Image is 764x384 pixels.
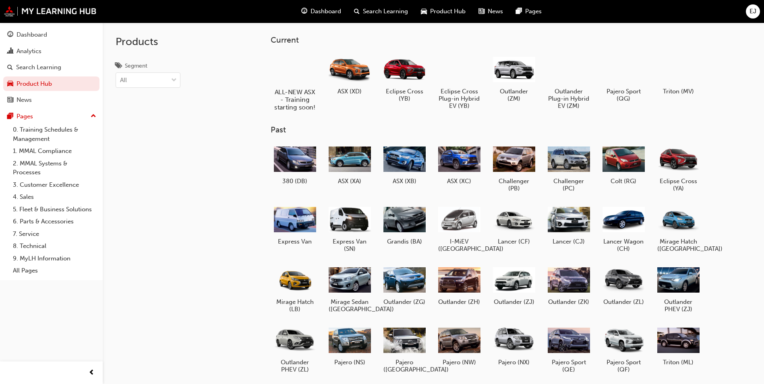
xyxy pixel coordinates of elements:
[438,359,480,366] h5: Pajero (NW)
[438,238,480,252] h5: I-MiEV ([GEOGRAPHIC_DATA])
[171,75,177,86] span: down-icon
[545,202,593,248] a: Lancer (CJ)
[380,322,429,376] a: Pajero ([GEOGRAPHIC_DATA])
[380,51,429,105] a: Eclipse Cross (YB)
[493,178,535,192] h5: Challenger (PB)
[10,191,99,203] a: 4. Sales
[116,35,180,48] h2: Products
[599,322,648,376] a: Pajero Sport (QF)
[383,88,426,102] h5: Eclipse Cross (YB)
[354,6,360,17] span: search-icon
[3,109,99,124] button: Pages
[7,97,13,104] span: news-icon
[329,359,371,366] h5: Pajero (NS)
[654,141,702,195] a: Eclipse Cross (YA)
[10,145,99,157] a: 1. MMAL Compliance
[325,262,374,316] a: Mirage Sedan ([GEOGRAPHIC_DATA])
[10,264,99,277] a: All Pages
[10,252,99,265] a: 9. MyLH Information
[545,262,593,309] a: Outlander (ZK)
[3,27,99,42] a: Dashboard
[603,178,645,185] h5: Colt (RG)
[329,178,371,185] h5: ASX (XA)
[509,3,548,20] a: pages-iconPages
[603,298,645,306] h5: Outlander (ZL)
[599,141,648,188] a: Colt (RG)
[271,322,319,376] a: Outlander PHEV (ZL)
[274,178,316,185] h5: 380 (DB)
[325,141,374,188] a: ASX (XA)
[488,7,503,16] span: News
[490,202,538,248] a: Lancer (CF)
[435,262,483,309] a: Outlander (ZH)
[16,63,61,72] div: Search Learning
[10,240,99,252] a: 8. Technical
[4,6,97,17] img: mmal
[478,6,484,17] span: news-icon
[383,178,426,185] h5: ASX (XB)
[438,178,480,185] h5: ASX (XC)
[7,81,13,88] span: car-icon
[329,238,371,252] h5: Express Van (SN)
[10,124,99,145] a: 0. Training Schedules & Management
[274,238,316,245] h5: Express Van
[3,60,99,75] a: Search Learning
[7,64,13,71] span: search-icon
[271,35,728,45] h3: Current
[271,51,319,112] a: ALL-NEW ASX - Training starting soon!
[599,262,648,309] a: Outlander (ZL)
[7,31,13,39] span: guage-icon
[421,6,427,17] span: car-icon
[301,6,307,17] span: guage-icon
[603,238,645,252] h5: Lancer Wagon (CH)
[380,202,429,248] a: Grandis (BA)
[435,202,483,256] a: I-MiEV ([GEOGRAPHIC_DATA])
[3,44,99,59] a: Analytics
[525,7,542,16] span: Pages
[654,262,702,316] a: Outlander PHEV (ZJ)
[311,7,341,16] span: Dashboard
[380,262,429,309] a: Outlander (ZG)
[548,88,590,109] h5: Outlander Plug-in Hybrid EV (ZM)
[657,238,700,252] h5: Mirage Hatch ([GEOGRAPHIC_DATA])
[545,141,593,195] a: Challenger (PC)
[430,7,466,16] span: Product Hub
[3,76,99,91] a: Product Hub
[3,93,99,107] a: News
[435,51,483,112] a: Eclipse Cross Plug-in Hybrid EV (YB)
[438,88,480,109] h5: Eclipse Cross Plug-in Hybrid EV (YB)
[91,111,96,122] span: up-icon
[17,112,33,121] div: Pages
[383,359,426,373] h5: Pajero ([GEOGRAPHIC_DATA])
[383,238,426,245] h5: Grandis (BA)
[654,51,702,98] a: Triton (MV)
[472,3,509,20] a: news-iconNews
[3,26,99,109] button: DashboardAnalyticsSearch LearningProduct HubNews
[271,202,319,248] a: Express Van
[603,359,645,373] h5: Pajero Sport (QF)
[493,298,535,306] h5: Outlander (ZJ)
[490,262,538,309] a: Outlander (ZJ)
[120,76,127,85] div: All
[325,51,374,98] a: ASX (XD)
[516,6,522,17] span: pages-icon
[435,141,483,188] a: ASX (XC)
[329,88,371,95] h5: ASX (XD)
[438,298,480,306] h5: Outlander (ZH)
[380,141,429,188] a: ASX (XB)
[599,51,648,105] a: Pajero Sport (QG)
[490,141,538,195] a: Challenger (PB)
[746,4,760,19] button: EJ
[17,30,47,39] div: Dashboard
[10,179,99,191] a: 3. Customer Excellence
[325,322,374,369] a: Pajero (NS)
[7,113,13,120] span: pages-icon
[10,215,99,228] a: 6. Parts & Accessories
[271,141,319,188] a: 380 (DB)
[545,322,593,376] a: Pajero Sport (QE)
[89,368,95,378] span: prev-icon
[493,238,535,245] h5: Lancer (CF)
[363,7,408,16] span: Search Learning
[273,88,317,111] h5: ALL-NEW ASX - Training starting soon!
